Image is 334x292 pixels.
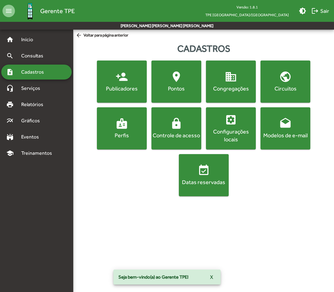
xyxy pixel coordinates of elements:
mat-icon: menu [2,5,15,17]
span: Relatórios [17,101,51,108]
mat-icon: location_on [170,71,183,83]
div: Cadastros [73,41,334,56]
a: Gerente TPE [15,1,75,21]
mat-icon: arrow_back [76,32,83,39]
button: Pontos [151,61,201,103]
mat-icon: public [279,71,292,83]
mat-icon: drafts [279,117,292,130]
button: Configurações locais [206,107,256,149]
mat-icon: headset_mic [6,85,14,92]
mat-icon: event_available [198,164,210,177]
span: Sair [311,5,329,17]
img: Logo [20,1,40,21]
span: Voltar para página anterior [76,32,128,39]
div: Pontos [153,85,200,92]
mat-icon: lock [170,117,183,130]
span: Cadastros [17,68,52,76]
div: Publicadores [98,85,146,92]
button: Modelos de e-mail [260,107,310,149]
span: TPE [GEOGRAPHIC_DATA]/[GEOGRAPHIC_DATA] [200,11,294,19]
div: Congregações [207,85,255,92]
button: Publicadores [97,61,147,103]
div: Modelos de e-mail [262,131,309,139]
mat-icon: person_add [116,71,128,83]
mat-icon: note_add [6,68,14,76]
div: Versão: 1.8.1 [200,3,294,11]
div: Controle de acesso [153,131,200,139]
button: Sair [309,5,332,17]
mat-icon: settings_applications [225,114,237,126]
span: X [210,271,213,283]
mat-icon: domain [225,71,237,83]
span: Serviços [17,85,49,92]
span: Início [17,36,42,43]
span: Gerente TPE [40,6,75,16]
div: Datas reservadas [180,178,227,186]
span: Seja bem-vindo(a) ao Gerente TPE! [118,274,188,280]
button: X [205,271,218,283]
mat-icon: search [6,52,14,60]
mat-icon: brightness_medium [299,7,306,15]
button: Perfis [97,107,147,149]
button: Congregações [206,61,256,103]
span: Gráficos [17,117,48,124]
span: Eventos [17,133,47,141]
mat-icon: badge [116,117,128,130]
span: Consultas [17,52,51,60]
mat-icon: print [6,101,14,108]
mat-icon: home [6,36,14,43]
mat-icon: logout [311,7,319,15]
button: Controle de acesso [151,107,201,149]
mat-icon: school [6,149,14,157]
div: Configurações locais [207,128,255,143]
span: Treinamentos [17,149,60,157]
div: Circuitos [262,85,309,92]
div: Perfis [98,131,146,139]
mat-icon: stadium [6,133,14,141]
mat-icon: multiline_chart [6,117,14,124]
button: Circuitos [260,61,310,103]
button: Datas reservadas [179,154,229,196]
